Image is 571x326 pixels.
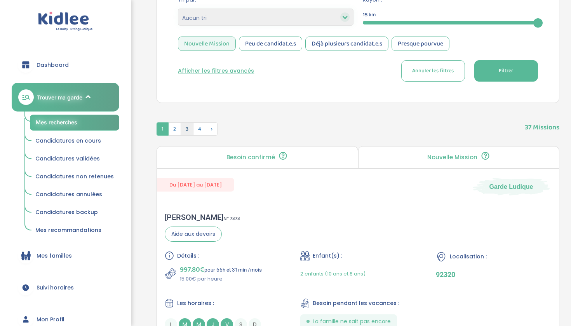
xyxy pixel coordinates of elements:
[180,264,204,275] span: 997.80€
[305,37,388,51] div: Déjà plusieurs candidat.e.s
[239,37,302,51] div: Peu de candidat.e.s
[12,242,119,270] a: Mes familles
[35,173,114,180] span: Candidatures non retenues
[313,317,391,326] span: La famille ne sait pas encore
[177,252,199,260] span: Détails :
[180,264,262,275] p: pour 66h et 31min /mois
[12,51,119,79] a: Dashboard
[363,11,376,19] span: 15 km
[206,122,218,136] span: Suivant »
[30,115,119,131] a: Mes recherches
[30,169,119,184] a: Candidatures non retenues
[35,226,101,234] span: Mes recommandations
[12,83,119,112] a: Trouver ma garde
[35,155,100,162] span: Candidatures validées
[165,213,240,222] div: [PERSON_NAME]
[37,316,64,324] span: Mon Profil
[37,93,82,101] span: Trouver ma garde
[313,252,342,260] span: Enfant(s) :
[30,152,119,166] a: Candidatures validées
[180,275,262,283] p: 15.00€ par heure
[392,37,449,51] div: Presque pourvue
[37,252,72,260] span: Mes familles
[474,60,538,82] button: Filtrer
[401,60,465,82] button: Annuler les filtres
[30,223,119,238] a: Mes recommandations
[178,67,254,75] button: Afficher les filtres avancés
[450,253,487,261] span: Localisation :
[30,205,119,220] a: Candidatures backup
[168,122,181,136] span: 2
[37,284,74,292] span: Suivi horaires
[226,154,275,160] p: Besoin confirmé
[427,154,477,160] p: Nouvelle Mission
[35,208,98,216] span: Candidatures backup
[499,67,513,75] span: Filtrer
[37,61,69,69] span: Dashboard
[157,178,234,192] span: Du [DATE] au [DATE]
[412,67,454,75] span: Annuler les filtres
[436,270,551,279] p: 92320
[177,299,214,307] span: Les horaires :
[178,37,236,51] div: Nouvelle Mission
[525,115,559,133] span: 37 Missions
[489,182,533,191] span: Garde Ludique
[30,134,119,148] a: Candidatures en cours
[300,270,366,277] span: 2 enfants (10 ans et 8 ans)
[223,214,240,223] span: N° 7373
[36,119,77,126] span: Mes recherches
[193,122,206,136] span: 4
[35,190,102,198] span: Candidatures annulées
[181,122,193,136] span: 3
[38,12,93,31] img: logo.svg
[313,299,399,307] span: Besoin pendant les vacances :
[12,274,119,302] a: Suivi horaires
[157,122,169,136] span: 1
[165,227,222,242] span: Aide aux devoirs
[30,187,119,202] a: Candidatures annulées
[35,137,101,145] span: Candidatures en cours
